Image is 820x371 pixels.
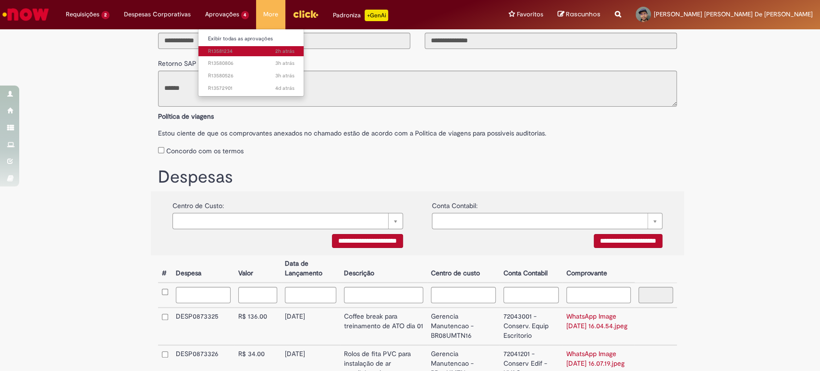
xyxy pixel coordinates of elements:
[563,255,635,283] th: Comprovante
[158,168,677,187] h1: Despesas
[158,54,196,68] label: Retorno SAP
[427,308,500,345] td: Gerencia Manutencao - BR08UMTN16
[172,255,234,283] th: Despesa
[205,10,239,19] span: Aprovações
[234,255,281,283] th: Valor
[198,46,304,57] a: Aberto R13581234 :
[340,308,427,345] td: Coffee break para treinamento de ATO dia 01
[172,213,403,229] a: Limpar campo {0}
[1,5,50,24] img: ServiceNow
[198,58,304,69] a: Aberto R13580806 :
[124,10,191,19] span: Despesas Corporativas
[275,85,294,92] time: 27/09/2025 11:27:20
[166,146,244,156] label: Concordo com os termos
[281,255,340,283] th: Data de Lançamento
[198,71,304,81] a: Aberto R13580526 :
[158,255,172,283] th: #
[340,255,427,283] th: Descrição
[558,10,600,19] a: Rascunhos
[101,11,110,19] span: 2
[275,60,294,67] span: 3h atrás
[172,308,234,345] td: DESP0873325
[275,48,294,55] span: 2h atrás
[198,34,304,44] a: Exibir todas as aprovações
[263,10,278,19] span: More
[333,10,388,21] div: Padroniza
[432,213,662,229] a: Limpar campo {0}
[654,10,813,18] span: [PERSON_NAME] [PERSON_NAME] De [PERSON_NAME]
[432,196,477,210] label: Conta Contabil:
[158,112,214,121] b: Política de viagens
[172,196,224,210] label: Centro de Custo:
[158,124,677,138] label: Estou ciente de que os comprovantes anexados no chamado estão de acordo com a Politica de viagens...
[500,255,563,283] th: Conta Contabil
[275,72,294,79] span: 3h atrás
[566,312,627,330] a: WhatsApp Image [DATE] 16.04.54.jpeg
[566,10,600,19] span: Rascunhos
[208,48,294,55] span: R13581234
[275,48,294,55] time: 30/09/2025 12:23:55
[275,72,294,79] time: 30/09/2025 10:36:29
[293,7,318,21] img: click_logo_yellow_360x200.png
[563,308,635,345] td: WhatsApp Image [DATE] 16.04.54.jpeg
[365,10,388,21] p: +GenAi
[281,308,340,345] td: [DATE]
[500,308,563,345] td: 72043001 - Conserv. Equip Escritorio
[66,10,99,19] span: Requisições
[427,255,500,283] th: Centro de custo
[241,11,249,19] span: 4
[275,85,294,92] span: 4d atrás
[208,72,294,80] span: R13580526
[208,60,294,67] span: R13580806
[275,60,294,67] time: 30/09/2025 11:15:41
[198,83,304,94] a: Aberto R13572901 :
[198,29,305,97] ul: Aprovações
[208,85,294,92] span: R13572901
[234,308,281,345] td: R$ 136.00
[566,349,624,368] a: WhatsApp Image [DATE] 16.07.19.jpeg
[517,10,543,19] span: Favoritos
